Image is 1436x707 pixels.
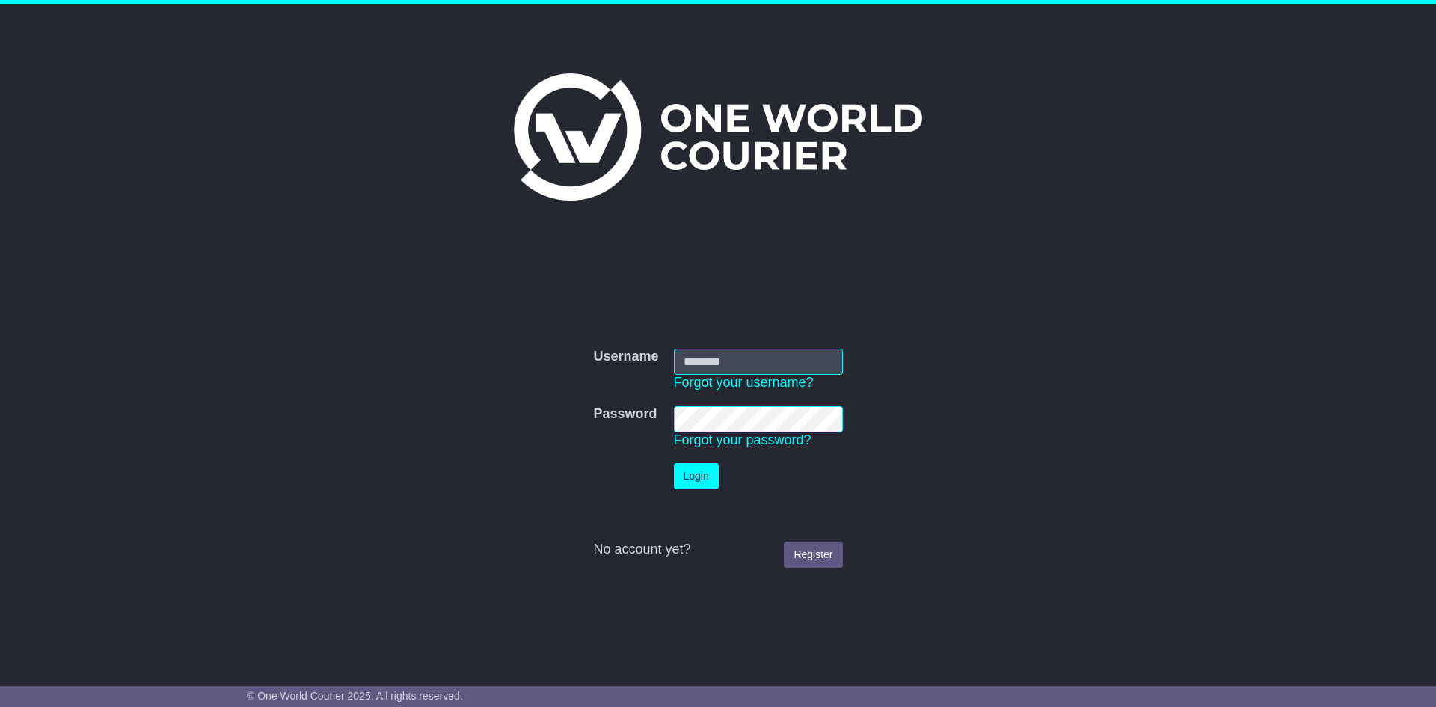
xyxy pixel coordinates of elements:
a: Forgot your username? [674,375,814,390]
label: Password [593,406,657,423]
button: Login [674,463,719,489]
span: © One World Courier 2025. All rights reserved. [247,690,463,702]
a: Forgot your password? [674,432,811,447]
a: Register [784,542,842,568]
img: One World [514,73,922,201]
label: Username [593,349,658,365]
div: No account yet? [593,542,842,558]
